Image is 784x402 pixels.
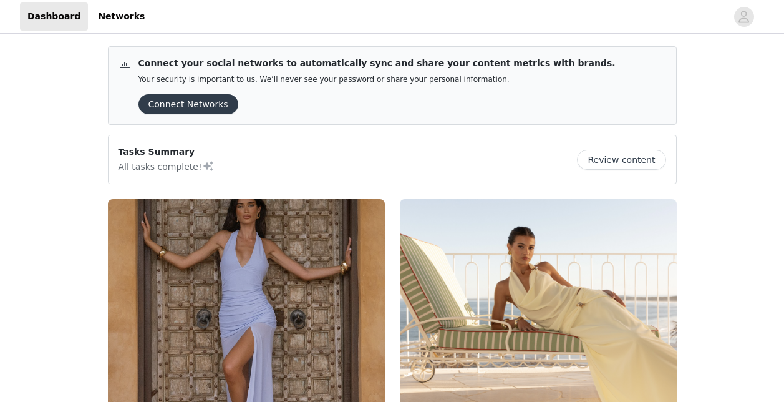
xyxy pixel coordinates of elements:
[119,145,215,159] p: Tasks Summary
[20,2,88,31] a: Dashboard
[577,150,665,170] button: Review content
[138,94,238,114] button: Connect Networks
[738,7,750,27] div: avatar
[138,75,616,84] p: Your security is important to us. We’ll never see your password or share your personal information.
[138,57,616,70] p: Connect your social networks to automatically sync and share your content metrics with brands.
[119,159,215,174] p: All tasks complete!
[90,2,152,31] a: Networks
